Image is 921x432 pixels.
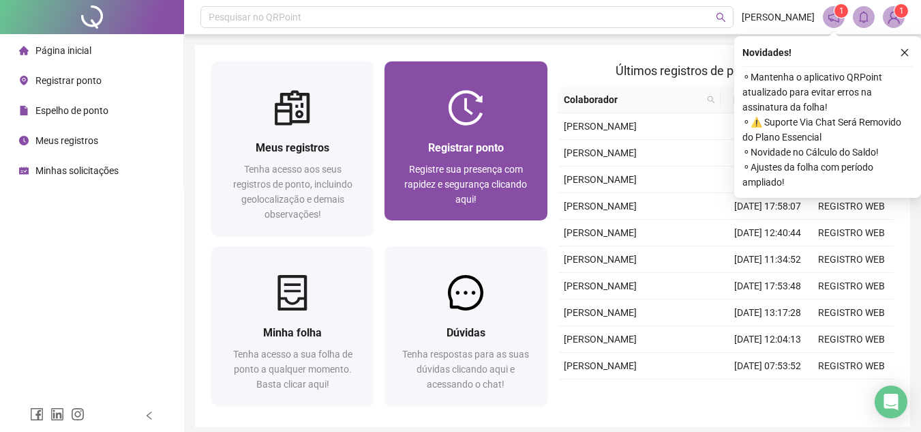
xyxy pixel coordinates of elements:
[35,75,102,86] span: Registrar ponto
[384,61,547,220] a: Registrar pontoRegistre sua presença com rapidez e segurança clicando aqui!
[810,220,894,246] td: REGISTRO WEB
[726,273,810,300] td: [DATE] 17:53:48
[726,353,810,379] td: [DATE] 07:53:52
[233,164,352,220] span: Tenha acesso aos seus registros de ponto, incluindo geolocalização e demais observações!
[810,353,894,379] td: REGISTRO WEB
[858,11,870,23] span: bell
[19,46,29,55] span: home
[704,89,718,110] span: search
[447,326,485,339] span: Dúvidas
[428,141,504,154] span: Registrar ponto
[742,10,815,25] span: [PERSON_NAME]
[233,349,352,390] span: Tenha acesso a sua folha de ponto a qualquer momento. Basta clicar aqui!
[726,140,810,167] td: [DATE] 11:31:41
[742,45,791,60] span: Novidades !
[810,273,894,300] td: REGISTRO WEB
[742,115,913,145] span: ⚬ ⚠️ Suporte Via Chat Será Removido do Plano Essencial
[564,92,702,107] span: Colaborador
[19,76,29,85] span: environment
[899,6,904,16] span: 1
[742,145,913,160] span: ⚬ Novidade no Cálculo do Saldo!
[726,193,810,220] td: [DATE] 17:58:07
[810,300,894,326] td: REGISTRO WEB
[810,193,894,220] td: REGISTRO WEB
[71,407,85,421] span: instagram
[564,307,637,318] span: [PERSON_NAME]
[404,164,527,205] span: Registre sua presença com rapidez e segurança clicando aqui!
[564,121,637,132] span: [PERSON_NAME]
[726,379,810,406] td: [DATE] 18:01:39
[742,160,913,190] span: ⚬ Ajustes da folha com período ampliado!
[19,136,29,145] span: clock-circle
[564,334,637,345] span: [PERSON_NAME]
[564,174,637,185] span: [PERSON_NAME]
[726,246,810,273] td: [DATE] 11:34:52
[726,326,810,353] td: [DATE] 12:04:13
[716,12,726,23] span: search
[894,4,908,18] sup: Atualize o seu contato no menu Meus Dados
[810,246,894,273] td: REGISTRO WEB
[211,246,374,405] a: Minha folhaTenha acesso a sua folha de ponto a qualquer momento. Basta clicar aqui!
[564,227,637,238] span: [PERSON_NAME]
[839,6,844,16] span: 1
[900,48,909,57] span: close
[726,300,810,326] td: [DATE] 13:17:28
[35,165,119,176] span: Minhas solicitações
[19,106,29,115] span: file
[35,45,91,56] span: Página inicial
[726,167,810,193] td: [DATE] 07:52:03
[145,411,154,420] span: left
[884,7,904,27] img: 91103
[834,4,848,18] sup: 1
[810,379,894,406] td: REGISTRO WEB
[564,201,637,212] span: [PERSON_NAME]
[707,96,715,104] span: search
[828,11,840,23] span: notification
[256,141,329,154] span: Meus registros
[564,147,637,158] span: [PERSON_NAME]
[726,113,810,140] td: [DATE] 12:33:47
[35,105,108,116] span: Espelho de ponto
[616,63,836,78] span: Últimos registros de ponto sincronizados
[742,70,913,115] span: ⚬ Mantenha o aplicativo QRPoint atualizado para evitar erros na assinatura da folha!
[402,349,529,390] span: Tenha respostas para as suas dúvidas clicando aqui e acessando o chat!
[50,407,64,421] span: linkedin
[30,407,44,421] span: facebook
[726,92,785,107] span: Data/Hora
[564,360,637,371] span: [PERSON_NAME]
[19,166,29,175] span: schedule
[875,386,907,418] div: Open Intercom Messenger
[721,87,802,113] th: Data/Hora
[726,220,810,246] td: [DATE] 12:40:44
[384,246,547,405] a: DúvidasTenha respostas para as suas dúvidas clicando aqui e acessando o chat!
[564,254,637,265] span: [PERSON_NAME]
[35,135,98,146] span: Meus registros
[564,280,637,291] span: [PERSON_NAME]
[263,326,322,339] span: Minha folha
[810,326,894,353] td: REGISTRO WEB
[211,61,374,235] a: Meus registrosTenha acesso aos seus registros de ponto, incluindo geolocalização e demais observa...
